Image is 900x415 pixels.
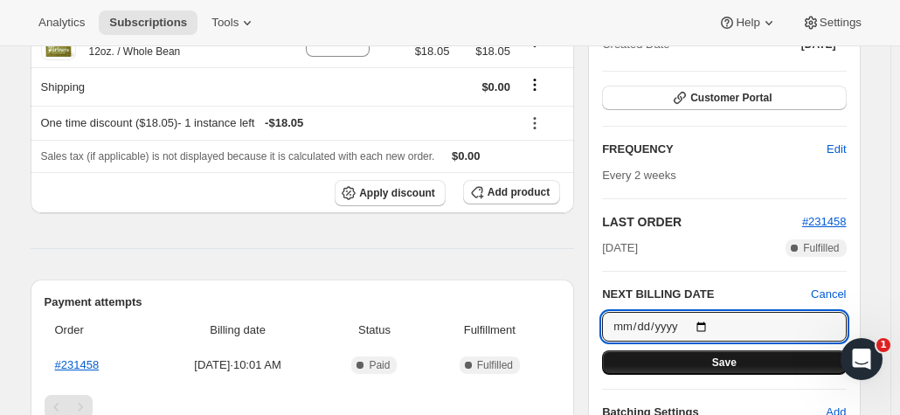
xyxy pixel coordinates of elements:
[369,358,390,372] span: Paid
[211,16,239,30] span: Tools
[481,80,510,93] span: $0.00
[802,215,847,228] a: #231458
[430,322,550,339] span: Fulfillment
[792,10,872,35] button: Settings
[201,10,267,35] button: Tools
[460,43,510,60] span: $18.05
[329,322,419,339] span: Status
[488,185,550,199] span: Add product
[452,149,481,163] span: $0.00
[45,294,561,311] h2: Payment attempts
[415,43,450,60] span: $18.05
[602,350,846,375] button: Save
[45,311,151,349] th: Order
[359,186,435,200] span: Apply discount
[602,213,802,231] h2: LAST ORDER
[712,356,737,370] span: Save
[335,180,446,206] button: Apply discount
[708,10,787,35] button: Help
[827,141,846,158] span: Edit
[99,10,197,35] button: Subscriptions
[803,241,839,255] span: Fulfilled
[38,16,85,30] span: Analytics
[109,16,187,30] span: Subscriptions
[602,169,676,182] span: Every 2 weeks
[690,91,772,105] span: Customer Portal
[31,67,275,106] th: Shipping
[736,16,759,30] span: Help
[602,141,827,158] h2: FREQUENCY
[820,16,862,30] span: Settings
[602,239,638,257] span: [DATE]
[156,356,320,374] span: [DATE] · 10:01 AM
[802,213,847,231] button: #231458
[602,86,846,110] button: Customer Portal
[41,114,510,132] div: One time discount ($18.05) - 1 instance left
[876,338,890,352] span: 1
[156,322,320,339] span: Billing date
[521,75,549,94] button: Shipping actions
[602,286,811,303] h2: NEXT BILLING DATE
[89,45,181,58] small: 12oz. / Whole Bean
[463,180,560,204] button: Add product
[477,358,513,372] span: Fulfilled
[811,286,846,303] button: Cancel
[841,338,883,380] iframe: Intercom live chat
[41,150,435,163] span: Sales tax (if applicable) is not displayed because it is calculated with each new order.
[28,10,95,35] button: Analytics
[816,135,856,163] button: Edit
[55,358,100,371] a: #231458
[265,114,303,132] span: - $18.05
